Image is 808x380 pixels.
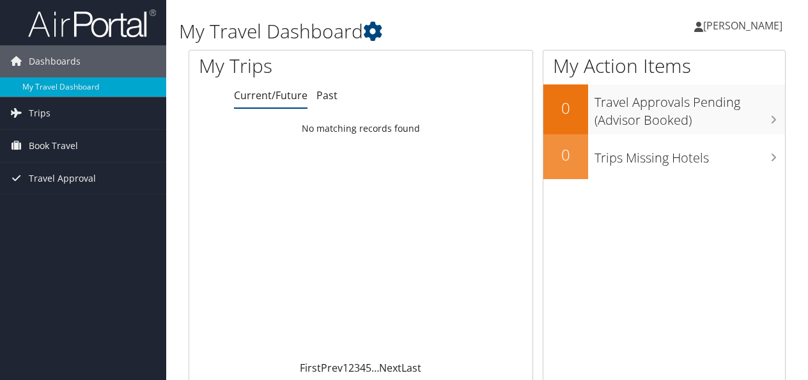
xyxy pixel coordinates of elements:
a: First [300,361,321,375]
span: [PERSON_NAME] [703,19,782,33]
span: … [371,361,379,375]
a: 0Trips Missing Hotels [543,134,785,179]
h2: 0 [543,144,588,166]
a: Last [401,361,421,375]
h3: Travel Approvals Pending (Advisor Booked) [594,87,785,129]
a: 0Travel Approvals Pending (Advisor Booked) [543,84,785,134]
h1: My Action Items [543,52,785,79]
h1: My Travel Dashboard [179,18,590,45]
a: 3 [354,361,360,375]
a: 2 [348,361,354,375]
a: Current/Future [234,88,307,102]
h2: 0 [543,97,588,119]
a: 4 [360,361,366,375]
a: 1 [343,361,348,375]
a: Next [379,361,401,375]
span: Trips [29,97,50,129]
span: Book Travel [29,130,78,162]
a: [PERSON_NAME] [694,6,795,45]
a: Past [316,88,338,102]
h3: Trips Missing Hotels [594,143,785,167]
h1: My Trips [199,52,380,79]
img: airportal-logo.png [28,8,156,38]
td: No matching records found [189,117,532,140]
a: Prev [321,361,343,375]
span: Dashboards [29,45,81,77]
span: Travel Approval [29,162,96,194]
a: 5 [366,361,371,375]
